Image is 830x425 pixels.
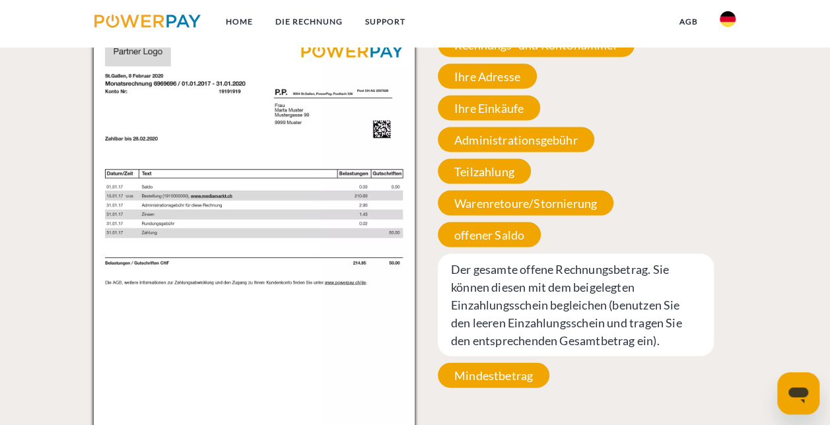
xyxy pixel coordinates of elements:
span: Teilzahlung [438,159,531,184]
img: de [720,11,736,27]
a: DIE RECHNUNG [264,10,354,34]
img: logo-powerpay.svg [94,15,201,28]
iframe: Schaltfläche zum Öffnen des Messaging-Fensters [777,372,819,414]
span: Warenretoure/Stornierung [438,191,613,216]
a: agb [668,10,709,34]
span: offener Saldo [438,222,541,247]
span: Der gesamte offene Rechnungsbetrag. Sie können diesen mit dem beigelegten Einzahlungsschein begle... [438,254,714,356]
span: Mindestbetrag [438,363,549,388]
span: Ihre Adresse [438,64,537,89]
a: SUPPORT [354,10,417,34]
span: Administrationsgebühr [438,127,594,152]
span: Ihre Einkäufe [438,96,540,121]
a: Home [215,10,264,34]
